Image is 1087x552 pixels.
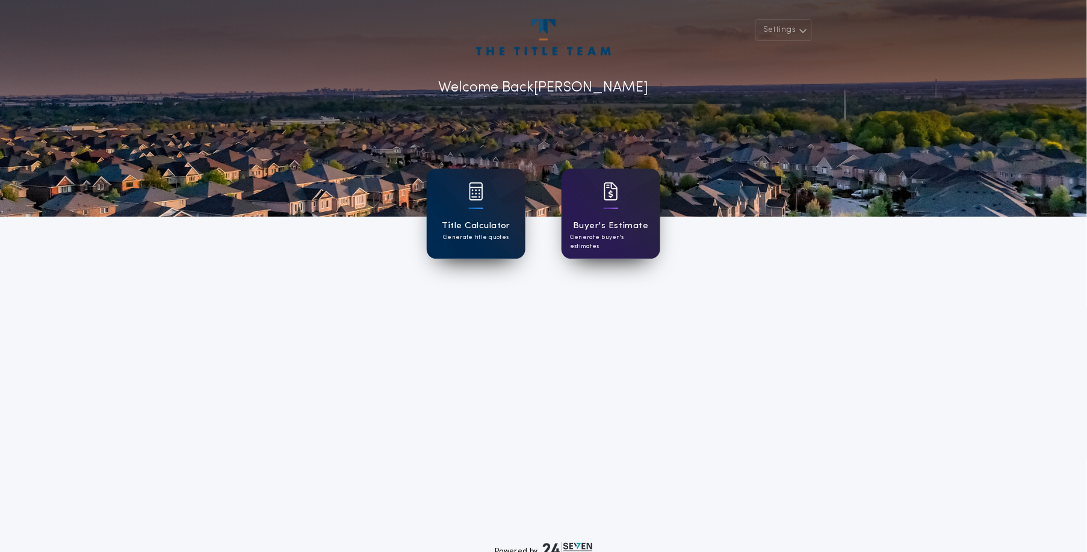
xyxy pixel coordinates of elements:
p: Welcome Back [PERSON_NAME] [439,77,649,99]
p: Generate title quotes [443,233,509,242]
button: Settings [755,19,812,41]
p: Generate buyer's estimates [570,233,652,251]
img: card icon [604,182,618,200]
img: account-logo [476,19,611,55]
img: card icon [469,182,483,200]
h1: Title Calculator [442,219,510,233]
h1: Buyer's Estimate [573,219,648,233]
a: card iconTitle CalculatorGenerate title quotes [427,169,525,259]
a: card iconBuyer's EstimateGenerate buyer's estimates [562,169,660,259]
